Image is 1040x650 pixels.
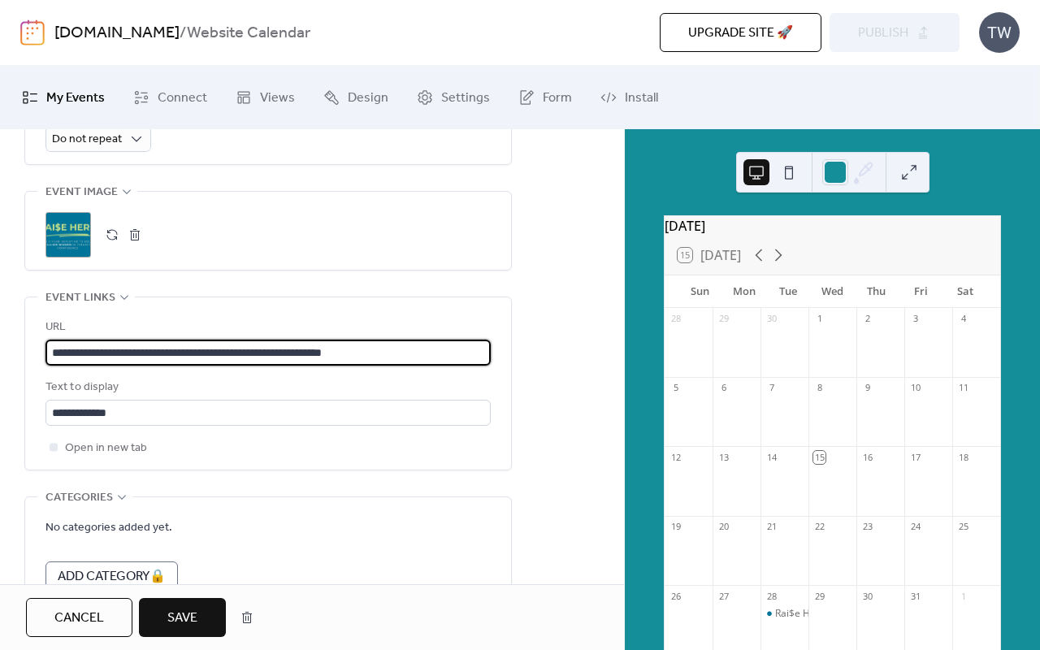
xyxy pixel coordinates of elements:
[765,382,778,394] div: 7
[979,12,1020,53] div: TW
[717,313,730,325] div: 29
[543,85,572,111] span: Form
[187,18,310,49] b: Website Calendar
[45,488,113,508] span: Categories
[665,216,1000,236] div: [DATE]
[625,85,658,111] span: Install
[909,521,921,533] div: 24
[311,72,401,123] a: Design
[688,24,793,43] span: Upgrade site 🚀
[167,609,197,628] span: Save
[810,275,854,308] div: Wed
[775,607,847,621] div: Rai$e Her Class
[223,72,307,123] a: Views
[813,313,825,325] div: 1
[669,590,682,602] div: 26
[65,439,147,458] span: Open in new tab
[909,382,921,394] div: 10
[717,451,730,463] div: 13
[813,521,825,533] div: 22
[45,212,91,258] div: ;
[717,382,730,394] div: 6
[861,313,873,325] div: 2
[813,451,825,463] div: 15
[506,72,584,123] a: Form
[899,275,942,308] div: Fri
[721,275,765,308] div: Mon
[855,275,899,308] div: Thu
[158,85,207,111] span: Connect
[45,518,172,538] span: No categories added yet.
[909,313,921,325] div: 3
[54,609,104,628] span: Cancel
[20,19,45,45] img: logo
[813,382,825,394] div: 8
[957,382,969,394] div: 11
[861,521,873,533] div: 23
[588,72,670,123] a: Install
[861,590,873,602] div: 30
[678,275,721,308] div: Sun
[10,72,117,123] a: My Events
[260,85,295,111] span: Views
[861,451,873,463] div: 16
[121,72,219,123] a: Connect
[760,607,808,621] div: Rai$e Her Class
[45,183,118,202] span: Event image
[348,85,388,111] span: Design
[957,521,969,533] div: 25
[46,85,105,111] span: My Events
[766,275,810,308] div: Tue
[909,590,921,602] div: 31
[26,598,132,637] button: Cancel
[54,18,180,49] a: [DOMAIN_NAME]
[669,521,682,533] div: 19
[765,313,778,325] div: 30
[861,382,873,394] div: 9
[441,85,490,111] span: Settings
[813,590,825,602] div: 29
[957,451,969,463] div: 18
[943,275,987,308] div: Sat
[669,313,682,325] div: 28
[717,590,730,602] div: 27
[669,451,682,463] div: 12
[765,451,778,463] div: 14
[405,72,502,123] a: Settings
[52,128,122,150] span: Do not repeat
[957,313,969,325] div: 4
[45,318,487,337] div: URL
[765,521,778,533] div: 21
[717,521,730,533] div: 20
[765,590,778,602] div: 28
[45,288,115,308] span: Event links
[139,598,226,637] button: Save
[180,18,187,49] b: /
[909,451,921,463] div: 17
[957,590,969,602] div: 1
[660,13,821,52] button: Upgrade site 🚀
[669,382,682,394] div: 5
[45,378,487,397] div: Text to display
